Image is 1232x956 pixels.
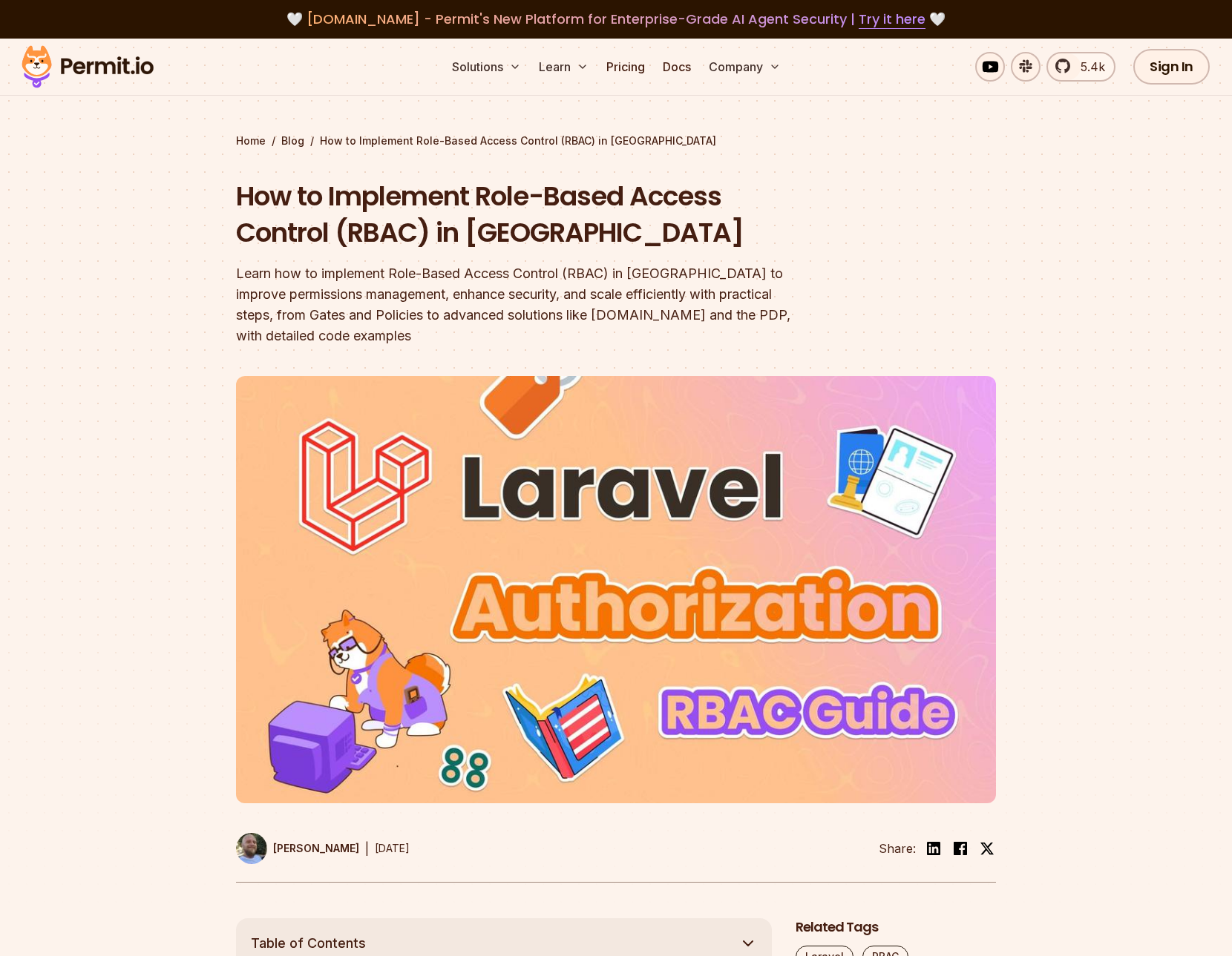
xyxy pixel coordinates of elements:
[36,9,1196,30] div: 🤍 🤍
[980,841,995,856] img: twitter
[251,933,366,954] span: Table of Contents
[15,42,160,92] img: Permit logo
[796,918,996,937] h2: Related Tags
[879,840,916,857] li: Share:
[1046,52,1115,82] a: 5.4k
[657,52,697,82] a: Docs
[1072,58,1105,76] span: 5.4k
[951,840,969,857] img: facebook
[236,833,267,864] img: Steve McDougall
[600,52,651,82] a: Pricing
[375,842,410,854] time: [DATE]
[281,133,304,148] a: Blog
[307,10,925,28] span: [DOMAIN_NAME] - Permit's New Platform for Enterprise-Grade AI Agent Security |
[925,840,943,857] img: linkedin
[236,376,996,803] img: How to Implement Role-Based Access Control (RBAC) in Laravel
[1133,49,1210,85] a: Sign In
[446,52,527,82] button: Solutions
[236,178,806,251] h1: How to Implement Role-Based Access Control (RBAC) in [GEOGRAPHIC_DATA]
[273,841,359,856] p: [PERSON_NAME]
[236,263,806,346] div: Learn how to implement Role-Based Access Control (RBAC) in [GEOGRAPHIC_DATA] to improve permissio...
[703,52,787,82] button: Company
[859,10,925,29] a: Try it here
[236,133,996,148] div: / /
[236,133,266,148] a: Home
[236,833,359,864] a: [PERSON_NAME]
[533,52,594,82] button: Learn
[365,840,369,857] div: |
